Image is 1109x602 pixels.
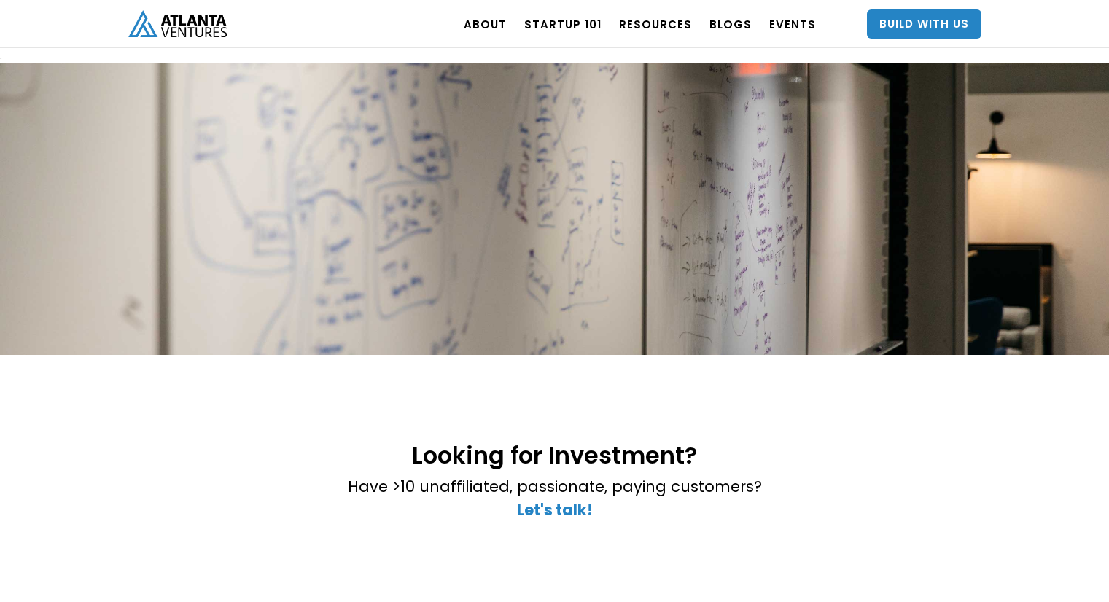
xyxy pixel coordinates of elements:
a: RESOURCES [619,4,692,44]
a: ABOUT [464,4,507,44]
a: Let's talk! [517,499,593,520]
h2: Looking for Investment? [348,442,762,468]
a: BLOGS [709,4,752,44]
a: EVENTS [769,4,816,44]
a: Startup 101 [524,4,602,44]
p: Have >10 unaffiliated, passionate, paying customers? ‍ [348,475,762,522]
a: Build With Us [867,9,981,39]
